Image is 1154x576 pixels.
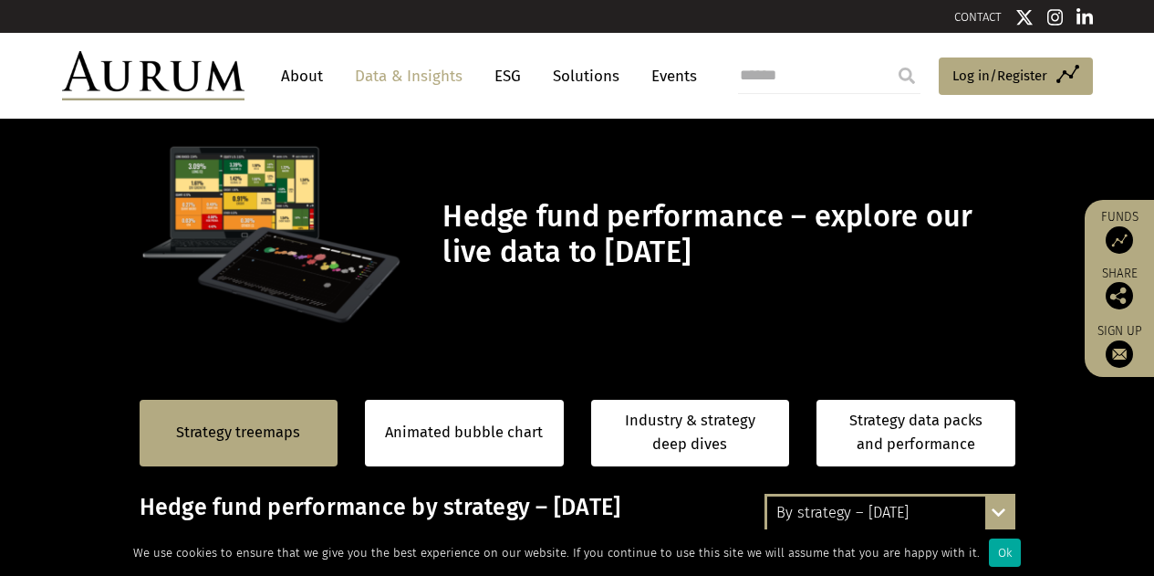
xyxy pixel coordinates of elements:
[385,421,543,445] a: Animated bubble chart
[1094,323,1145,368] a: Sign up
[989,539,1021,567] div: Ok
[272,59,332,93] a: About
[1106,282,1133,309] img: Share this post
[954,10,1002,24] a: CONTACT
[1015,8,1034,26] img: Twitter icon
[1106,340,1133,368] img: Sign up to our newsletter
[816,400,1015,466] a: Strategy data packs and performance
[1094,209,1145,254] a: Funds
[1094,267,1145,309] div: Share
[544,59,629,93] a: Solutions
[1106,226,1133,254] img: Access Funds
[939,58,1093,96] a: Log in/Register
[642,59,697,93] a: Events
[889,58,925,94] input: Submit
[1076,8,1093,26] img: Linkedin icon
[952,65,1047,87] span: Log in/Register
[591,400,790,466] a: Industry & strategy deep dives
[176,421,300,445] a: Strategy treemaps
[62,51,244,100] img: Aurum
[140,494,1015,549] h3: Hedge fund performance by strategy – [DATE]
[485,59,530,93] a: ESG
[1047,8,1064,26] img: Instagram icon
[767,497,1013,529] div: By strategy – [DATE]
[346,59,472,93] a: Data & Insights
[442,199,1010,270] h1: Hedge fund performance – explore our live data to [DATE]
